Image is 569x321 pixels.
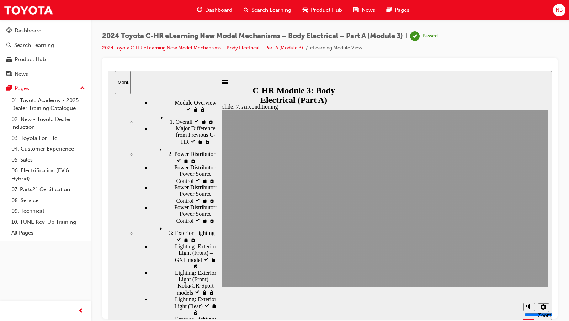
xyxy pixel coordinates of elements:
span: News [362,6,375,14]
div: Lighting: Exterior Light (Front) – Koba/GR-Sport models [43,199,110,225]
a: 07. Parts21 Certification [9,184,88,195]
a: Dashboard [3,24,88,37]
button: Pages [3,82,88,95]
div: 2: Power Distributor [28,74,110,94]
div: Lighting: Exterior Light (Front) – GXL model [43,173,110,199]
div: Product Hub [15,56,46,64]
div: Search Learning [14,41,54,49]
span: pages-icon [387,6,392,15]
span: visited, locked [92,36,98,42]
div: 1. Overall [28,42,110,54]
span: visited, locked [100,48,106,54]
label: Zoom to fit [430,241,443,260]
span: Pages [395,6,409,14]
span: search-icon [244,6,249,15]
span: up-icon [80,84,85,93]
span: Search Learning [251,6,291,14]
span: visited [86,48,93,54]
a: 2024 Toyota C-HR eLearning New Model Mechanisms – Body Electrical – Part A (Module 3) [102,45,303,51]
a: 09. Technical [9,206,88,217]
span: locked [93,48,100,54]
div: Major Difference from Previous C-HR [43,54,110,74]
button: DashboardSearch LearningProduct HubNews [3,23,88,82]
div: Power Distributor: Power Source Control [43,94,110,114]
span: learningRecordVerb_PASS-icon [410,31,420,41]
div: Menu [10,9,20,14]
div: Power Distributor: Power Source Control [43,133,110,153]
a: 10. TUNE Rev-Up Training [9,217,88,228]
span: prev-icon [78,307,84,316]
span: car-icon [303,6,308,15]
div: Passed [422,33,438,40]
a: 08. Service [9,195,88,206]
span: Dashboard [205,6,232,14]
a: Product Hub [3,53,88,66]
span: pages-icon [6,85,12,92]
div: News [15,70,28,78]
div: Power Distributor: Power Source Control [43,114,110,133]
span: 2024 Toyota C-HR eLearning New Model Mechanisms – Body Electrical – Part A (Module 3) [102,32,403,40]
div: misc controls [412,226,441,249]
span: search-icon [6,42,11,49]
span: visited [68,166,75,172]
div: Dashboard [15,27,42,35]
img: Trak [4,2,53,18]
span: locked [75,87,83,93]
a: 01. Toyota Academy - 2025 Dealer Training Catalogue [9,95,88,114]
div: 3: Exterior Lighting [28,153,110,173]
a: search-iconSearch Learning [238,3,297,17]
span: guage-icon [197,6,202,15]
a: 02. New - Toyota Dealer Induction [9,114,88,133]
span: visited, locked [83,166,88,172]
div: Lighting: Exterior Light (Rear) [43,225,110,245]
a: All Pages [9,227,88,238]
div: Exterior Lighting: Welcome and good-bye light [43,245,110,272]
a: 06. Electrification (EV & Hybrid) [9,165,88,184]
a: news-iconNews [348,3,381,17]
li: eLearning Module View [310,44,362,52]
span: car-icon [6,57,12,63]
span: news-icon [6,71,12,78]
button: NB [553,4,565,16]
a: Search Learning [3,39,88,52]
span: 1. Overall [62,48,85,54]
span: visited [68,87,75,93]
a: 05. Sales [9,154,88,165]
span: guage-icon [6,28,12,34]
div: Module Overview [43,29,110,42]
button: Mute (Ctrl+Alt+M) [416,232,427,240]
a: pages-iconPages [381,3,415,17]
input: volume [416,241,462,247]
span: visited [78,36,85,42]
a: News [3,68,88,81]
span: | [406,32,407,40]
span: visited, locked [83,87,88,93]
span: news-icon [353,6,359,15]
span: Product Hub [311,6,342,14]
a: guage-iconDashboard [191,3,238,17]
a: 03. Toyota For Life [9,133,88,144]
a: car-iconProduct Hub [297,3,348,17]
span: locked [85,36,92,42]
div: Pages [15,84,29,93]
a: 04. Customer Experience [9,143,88,154]
span: NB [555,6,563,14]
span: locked [75,166,83,172]
button: Settings [430,232,441,241]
